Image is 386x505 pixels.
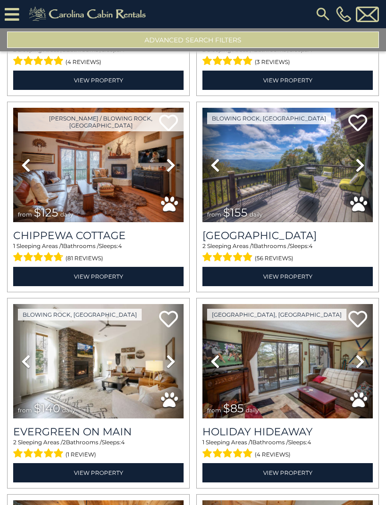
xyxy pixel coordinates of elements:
[118,242,122,249] span: 4
[207,211,221,218] span: from
[159,310,178,330] a: Add to favorites
[18,309,142,321] a: Blowing Rock, [GEOGRAPHIC_DATA]
[13,463,184,482] a: View Property
[13,108,184,222] img: thumbnail_163259794.jpeg
[60,211,73,218] span: daily
[61,242,63,249] span: 1
[13,71,184,90] a: View Property
[348,113,367,134] a: Add to favorites
[13,438,184,461] div: Sleeping Areas / Bathrooms / Sleeps:
[13,242,15,249] span: 1
[202,242,373,265] div: Sleeping Areas / Bathrooms / Sleeps:
[207,407,221,414] span: from
[62,407,75,414] span: daily
[24,5,154,24] img: Khaki-logo.png
[202,108,373,222] img: thumbnail_163259676.jpeg
[13,46,184,68] div: Sleeping Areas / Bathrooms / Sleeps:
[250,439,252,446] span: 1
[13,267,184,286] a: View Property
[202,304,373,418] img: thumbnail_163267576.jpeg
[65,56,101,68] span: (4 reviews)
[202,439,204,446] span: 1
[202,71,373,90] a: View Property
[246,407,259,414] span: daily
[309,242,313,249] span: 4
[202,463,373,482] a: View Property
[202,425,373,438] a: Holiday Hideaway
[65,252,103,265] span: (81 reviews)
[202,242,206,249] span: 2
[121,439,125,446] span: 4
[348,310,367,330] a: Add to favorites
[13,425,184,438] a: Evergreen On Main
[207,112,331,124] a: Blowing Rock, [GEOGRAPHIC_DATA]
[13,229,184,242] a: Chippewa Cottage
[255,252,293,265] span: (56 reviews)
[63,439,66,446] span: 2
[314,6,331,23] img: search-regular.svg
[334,6,354,22] a: [PHONE_NUMBER]
[18,211,32,218] span: from
[7,32,379,48] button: Advanced Search Filters
[249,211,263,218] span: daily
[223,206,248,219] span: $155
[65,449,96,461] span: (1 review)
[202,229,373,242] a: [GEOGRAPHIC_DATA]
[13,439,16,446] span: 2
[34,401,60,415] span: $140
[202,267,373,286] a: View Property
[202,46,373,68] div: Sleeping Areas / Bathrooms / Sleeps:
[255,56,290,68] span: (3 reviews)
[255,449,290,461] span: (4 reviews)
[307,439,311,446] span: 4
[13,242,184,265] div: Sleeping Areas / Bathrooms / Sleeps:
[207,309,346,321] a: [GEOGRAPHIC_DATA], [GEOGRAPHIC_DATA]
[18,112,184,131] a: [PERSON_NAME] / Blowing Rock, [GEOGRAPHIC_DATA]
[34,206,58,219] span: $125
[223,401,244,415] span: $85
[13,304,184,418] img: thumbnail_167183510.jpeg
[18,407,32,414] span: from
[202,438,373,461] div: Sleeping Areas / Bathrooms / Sleeps:
[252,242,254,249] span: 1
[202,229,373,242] h3: Cloud Forest Lane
